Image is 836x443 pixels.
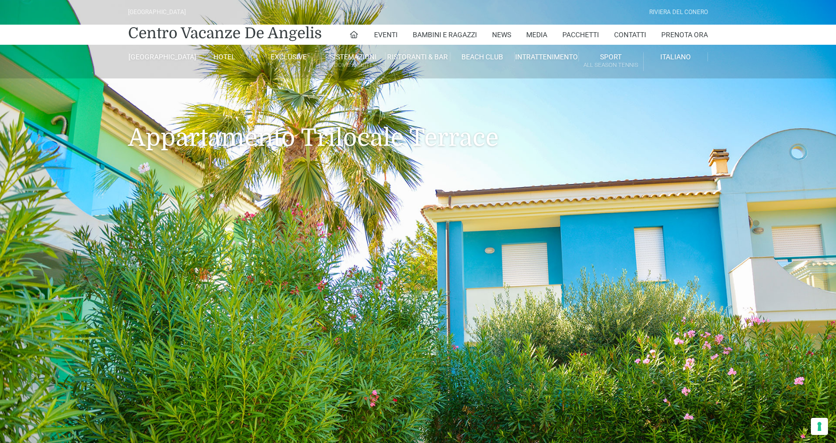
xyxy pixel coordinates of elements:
[579,60,643,70] small: All Season Tennis
[649,8,708,17] div: Riviera Del Conero
[257,52,321,61] a: Exclusive
[526,25,547,45] a: Media
[386,52,450,61] a: Ristoranti & Bar
[128,78,708,167] h1: Appartamento Trilocale Terrace
[450,52,515,61] a: Beach Club
[128,8,186,17] div: [GEOGRAPHIC_DATA]
[413,25,477,45] a: Bambini e Ragazzi
[321,60,385,70] small: Rooms & Suites
[515,52,579,61] a: Intrattenimento
[128,52,192,61] a: [GEOGRAPHIC_DATA]
[374,25,398,45] a: Eventi
[660,53,691,61] span: Italiano
[492,25,511,45] a: News
[661,25,708,45] a: Prenota Ora
[579,52,643,71] a: SportAll Season Tennis
[644,52,708,61] a: Italiano
[614,25,646,45] a: Contatti
[321,52,386,71] a: SistemazioniRooms & Suites
[192,52,257,61] a: Hotel
[562,25,599,45] a: Pacchetti
[128,23,322,43] a: Centro Vacanze De Angelis
[811,418,828,435] button: Le tue preferenze relative al consenso per le tecnologie di tracciamento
